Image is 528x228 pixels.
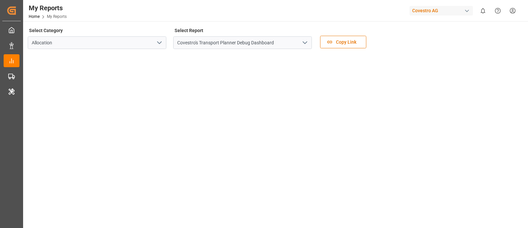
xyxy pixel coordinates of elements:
[490,3,505,18] button: Help Center
[320,36,366,48] button: Copy Link
[29,3,67,13] div: My Reports
[154,38,164,48] button: open menu
[300,38,310,48] button: open menu
[333,39,360,46] span: Copy Link
[28,26,64,35] label: Select Category
[28,36,166,49] input: Type to search/select
[29,14,40,19] a: Home
[173,36,312,49] input: Type to search/select
[476,3,490,18] button: show 0 new notifications
[173,26,204,35] label: Select Report
[410,6,473,16] div: Covestro AG
[410,4,476,17] button: Covestro AG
